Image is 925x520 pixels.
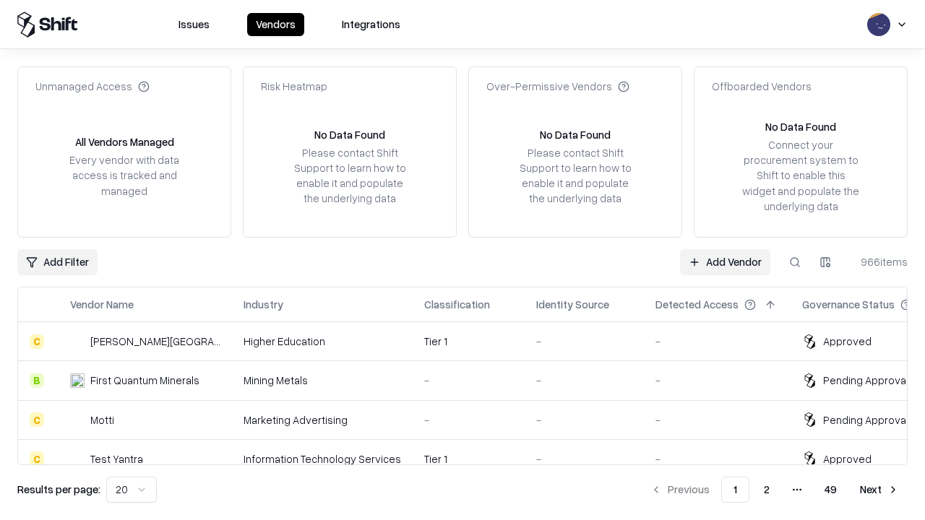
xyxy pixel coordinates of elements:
[424,373,513,388] div: -
[823,451,872,467] div: Approved
[30,451,44,466] div: C
[536,412,632,428] div: -
[515,145,635,207] div: Please contact Shift Support to learn how to enable it and populate the underlying data
[823,412,908,428] div: Pending Approval
[75,134,174,149] div: All Vendors Managed
[765,119,836,134] div: No Data Found
[850,254,908,269] div: 966 items
[70,297,134,312] div: Vendor Name
[30,412,44,427] div: C
[752,477,781,503] button: 2
[655,373,779,388] div: -
[655,412,779,428] div: -
[721,477,749,503] button: 1
[536,297,609,312] div: Identity Source
[30,334,44,349] div: C
[290,145,410,207] div: Please contact Shift Support to learn how to enable it and populate the underlying data
[17,482,100,497] p: Results per page:
[70,451,85,466] img: Test Yantra
[424,412,513,428] div: -
[35,79,150,94] div: Unmanaged Access
[244,373,401,388] div: Mining Metals
[424,334,513,349] div: Tier 1
[70,412,85,427] img: Motti
[244,451,401,467] div: Information Technology Services
[823,334,872,349] div: Approved
[655,297,739,312] div: Detected Access
[261,79,327,94] div: Risk Heatmap
[851,477,908,503] button: Next
[712,79,812,94] div: Offboarded Vendors
[540,127,611,142] div: No Data Found
[536,373,632,388] div: -
[90,412,114,428] div: Motti
[70,373,85,388] img: First Quantum Minerals
[486,79,629,94] div: Over-Permissive Vendors
[642,477,908,503] nav: pagination
[314,127,385,142] div: No Data Found
[244,334,401,349] div: Higher Education
[247,13,304,36] button: Vendors
[802,297,895,312] div: Governance Status
[244,297,283,312] div: Industry
[90,451,143,467] div: Test Yantra
[90,373,199,388] div: First Quantum Minerals
[333,13,409,36] button: Integrations
[680,249,770,275] a: Add Vendor
[823,373,908,388] div: Pending Approval
[170,13,218,36] button: Issues
[813,477,848,503] button: 49
[70,334,85,349] img: Reichman University
[30,373,44,388] div: B
[741,137,861,214] div: Connect your procurement system to Shift to enable this widget and populate the underlying data
[424,297,490,312] div: Classification
[536,451,632,467] div: -
[536,334,632,349] div: -
[90,334,220,349] div: [PERSON_NAME][GEOGRAPHIC_DATA]
[64,152,184,198] div: Every vendor with data access is tracked and managed
[17,249,98,275] button: Add Filter
[424,451,513,467] div: Tier 1
[244,412,401,428] div: Marketing Advertising
[655,334,779,349] div: -
[655,451,779,467] div: -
